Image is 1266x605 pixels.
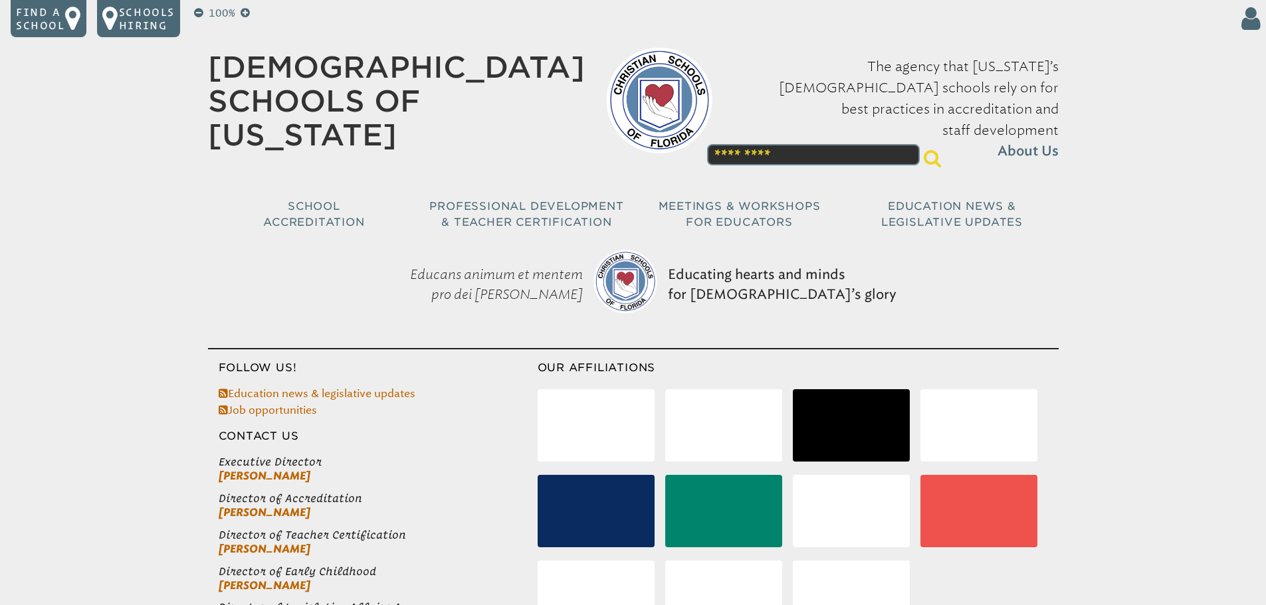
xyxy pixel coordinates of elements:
[593,250,657,313] img: csf-logo-web-colors.png
[219,387,415,400] a: Education news & legislative updates
[208,50,585,152] a: [DEMOGRAPHIC_DATA] Schools of [US_STATE]
[734,56,1059,162] p: The agency that [US_STATE]’s [DEMOGRAPHIC_DATA] schools rely on for best practices in accreditati...
[219,470,310,482] a: [PERSON_NAME]
[365,231,588,337] p: Educans animum et mentem pro dei [PERSON_NAME]
[219,491,538,505] span: Director of Accreditation
[206,5,238,21] p: 100%
[538,360,1059,376] h3: Our Affiliations
[208,428,538,444] h3: Contact Us
[606,47,712,153] img: csf-logo-web-colors.png
[16,5,65,32] p: Find a school
[263,200,364,228] span: School Accreditation
[663,231,902,337] p: Educating hearts and minds for [DEMOGRAPHIC_DATA]’s glory
[219,506,310,519] a: [PERSON_NAME]
[219,564,538,578] span: Director of Early Childhood
[119,5,175,32] p: Schools Hiring
[208,360,538,376] h3: Follow Us!
[429,200,623,228] span: Professional Development & Teacher Certification
[219,543,310,555] a: [PERSON_NAME]
[219,455,538,469] span: Executive Director
[881,200,1023,228] span: Education News & Legislative Updates
[219,579,310,592] a: [PERSON_NAME]
[219,528,538,542] span: Director of Teacher Certification
[998,141,1059,162] span: About Us
[219,404,317,416] a: Job opportunities
[659,200,821,228] span: Meetings & Workshops for Educators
